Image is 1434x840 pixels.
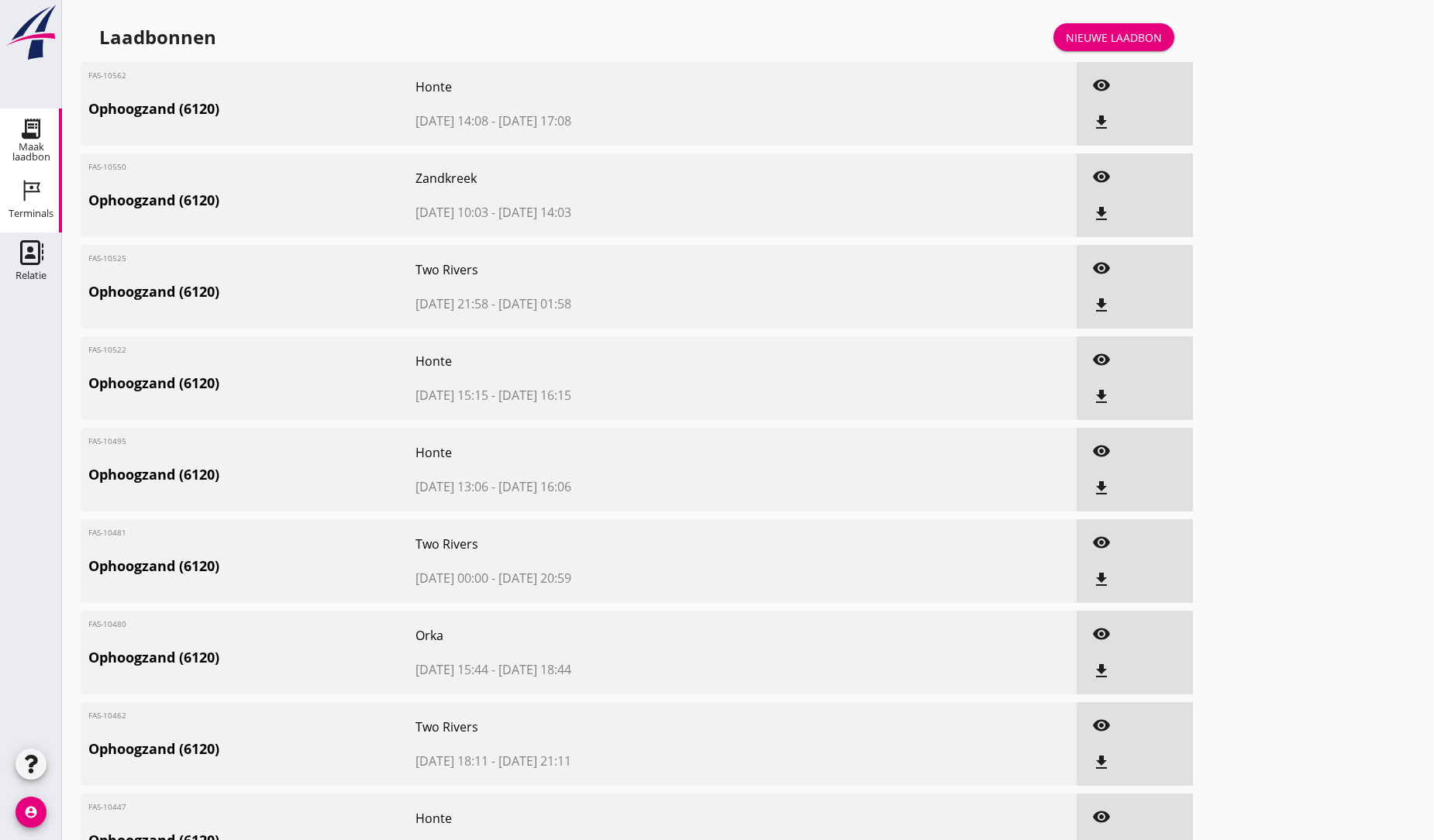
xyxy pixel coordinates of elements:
[415,260,824,279] span: Two Rivers
[1092,350,1111,369] i: visibility
[16,797,47,828] i: account_circle
[88,435,133,447] span: FAS-10495
[99,25,216,50] div: Laadbonnen
[88,527,133,539] span: FAS-10481
[1092,113,1111,132] i: file_download
[415,569,824,587] span: [DATE] 00:00 - [DATE] 20:59
[88,281,415,302] span: Ophoogzand (6120)
[415,294,824,313] span: [DATE] 21:58 - [DATE] 01:58
[1092,205,1111,223] i: file_download
[88,801,133,813] span: FAS-10447
[415,386,824,405] span: [DATE] 15:15 - [DATE] 16:15
[1092,807,1111,826] i: visibility
[16,270,47,281] div: Relatie
[415,809,824,828] span: Honte
[88,70,133,81] span: FAS-10562
[415,443,824,462] span: Honte
[1092,76,1111,95] i: visibility
[415,77,824,96] span: Honte
[88,556,415,577] span: Ophoogzand (6120)
[415,112,824,130] span: [DATE] 14:08 - [DATE] 17:08
[1092,296,1111,315] i: file_download
[88,710,133,721] span: FAS-10462
[88,738,415,759] span: Ophoogzand (6120)
[3,4,59,61] img: logo-small.a267ee39.svg
[88,618,133,630] span: FAS-10480
[1092,570,1111,589] i: file_download
[415,752,824,770] span: [DATE] 18:11 - [DATE] 21:11
[88,344,133,356] span: FAS-10522
[415,535,824,553] span: Two Rivers
[88,190,415,211] span: Ophoogzand (6120)
[1092,662,1111,680] i: file_download
[1092,533,1111,552] i: visibility
[1092,625,1111,643] i: visibility
[88,373,415,394] span: Ophoogzand (6120)
[88,161,133,173] span: FAS-10550
[1092,259,1111,277] i: visibility
[415,660,824,679] span: [DATE] 15:44 - [DATE] 18:44
[88,253,133,264] span: FAS-10525
[1092,716,1111,735] i: visibility
[1053,23,1174,51] a: Nieuwe laadbon
[88,464,415,485] span: Ophoogzand (6120)
[1092,167,1111,186] i: visibility
[1092,753,1111,772] i: file_download
[88,98,415,119] span: Ophoogzand (6120)
[415,169,824,188] span: Zandkreek
[1092,387,1111,406] i: file_download
[9,208,53,219] div: Terminals
[1066,29,1162,46] div: Nieuwe laadbon
[1092,479,1111,497] i: file_download
[88,647,415,668] span: Ophoogzand (6120)
[415,718,824,736] span: Two Rivers
[1092,442,1111,460] i: visibility
[415,626,824,645] span: Orka
[415,477,824,496] span: [DATE] 13:06 - [DATE] 16:06
[415,352,824,370] span: Honte
[415,203,824,222] span: [DATE] 10:03 - [DATE] 14:03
